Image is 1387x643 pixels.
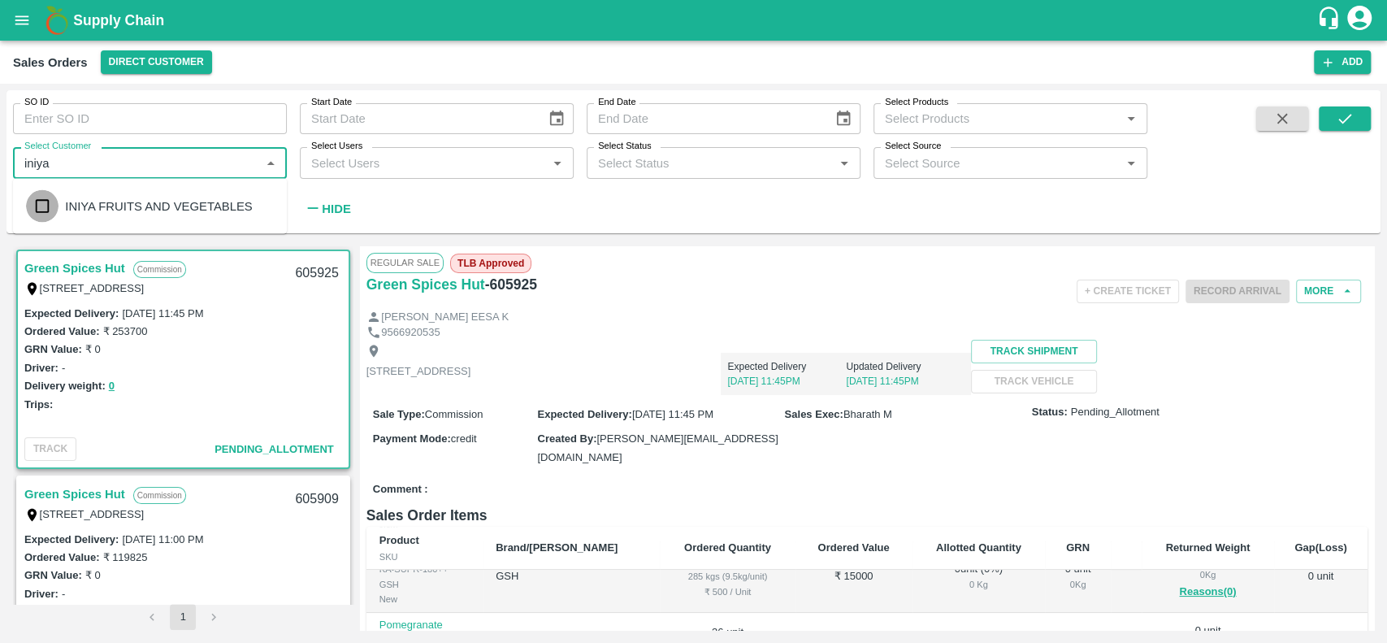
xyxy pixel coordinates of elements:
[102,551,147,563] label: ₹ 119825
[24,398,53,411] label: Trips:
[878,152,1116,173] input: Select Source
[1294,541,1346,554] b: Gap(Loss)
[62,588,65,600] label: -
[85,343,101,355] label: ₹ 0
[109,377,115,396] button: 0
[24,343,82,355] label: GRN Value:
[366,504,1367,527] h6: Sales Order Items
[260,153,281,174] button: Close
[24,96,49,109] label: SO ID
[41,4,73,37] img: logo
[24,380,106,392] label: Delivery weight:
[215,443,334,455] span: Pending_Allotment
[727,374,846,389] p: [DATE] 11:45PM
[598,96,635,109] label: End Date
[379,534,419,546] b: Product
[1066,541,1090,554] b: GRN
[285,480,348,519] div: 605909
[65,198,252,215] div: INIYA FRUITS AND VEGETABLES
[684,541,771,554] b: Ordered Quantity
[373,482,428,497] label: Comment :
[1274,542,1367,613] td: 0 unit
[62,362,65,374] label: -
[24,588,59,600] label: Driver:
[13,103,287,134] input: Enter SO ID
[366,253,444,272] span: Regular Sale
[727,359,846,374] p: Expected Delivery
[673,584,782,599] div: ₹ 500 / Unit
[537,432,778,463] span: [PERSON_NAME][EMAIL_ADDRESS][DOMAIN_NAME]
[785,408,843,420] label: Sales Exec :
[122,307,203,319] label: [DATE] 11:45 PM
[483,542,660,613] td: GSH
[1032,405,1068,420] label: Status:
[379,577,470,592] div: GSH
[885,140,941,153] label: Select Source
[381,325,440,341] p: 9566920535
[40,282,145,294] label: [STREET_ADDRESS]
[24,533,119,545] label: Expected Delivery :
[818,541,890,554] b: Ordered Value
[587,103,821,134] input: End Date
[300,103,535,134] input: Start Date
[373,432,451,445] label: Payment Mode :
[300,195,355,223] button: Hide
[598,140,652,153] label: Select Status
[373,408,425,420] label: Sale Type :
[1155,553,1261,602] div: 0 unit
[1316,6,1345,35] div: customer-support
[925,562,1033,592] div: 0 unit ( 0 %)
[1058,562,1098,592] div: 0 unit
[541,103,572,134] button: Choose date
[24,307,119,319] label: Expected Delivery :
[24,258,125,279] a: Green Spices Hut
[1185,284,1289,297] span: Please dispatch the trip before ending
[13,52,88,73] div: Sales Orders
[673,569,782,584] div: 285 kgs (9.5kg/unit)
[40,508,145,520] label: [STREET_ADDRESS]
[1155,583,1261,602] button: Reasons(0)
[3,2,41,39] button: open drawer
[133,487,186,504] p: Commission
[366,273,485,296] a: Green Spices Hut
[1155,567,1261,582] div: 0 Kg
[1120,153,1142,174] button: Open
[795,542,912,613] td: ₹ 15000
[137,604,229,630] nav: pagination navigation
[1345,3,1374,37] div: account of current user
[878,108,1116,129] input: Select Products
[379,550,470,564] div: SKU
[828,103,859,134] button: Choose date
[381,310,509,325] p: [PERSON_NAME] EESA K
[451,432,477,445] span: credit
[73,12,164,28] b: Supply Chain
[843,408,892,420] span: Bharath M
[425,408,483,420] span: Commission
[322,202,350,215] strong: Hide
[485,273,537,296] h6: - 605925
[660,542,795,613] td: 30 unit
[537,408,631,420] label: Expected Delivery :
[285,254,348,293] div: 605925
[632,408,713,420] span: [DATE] 11:45 PM
[311,140,362,153] label: Select Users
[18,152,255,173] input: Select Customer
[102,325,147,337] label: ₹ 253700
[379,618,470,633] p: Pomegranate
[885,96,948,109] label: Select Products
[24,551,99,563] label: Ordered Value:
[846,374,964,389] p: [DATE] 11:45PM
[1296,280,1361,303] button: More
[85,569,101,581] label: ₹ 0
[496,541,618,554] b: Brand/[PERSON_NAME]
[1166,541,1250,554] b: Returned Weight
[936,541,1021,554] b: Allotted Quantity
[24,362,59,374] label: Driver:
[73,9,1316,32] a: Supply Chain
[366,364,471,380] p: [STREET_ADDRESS]
[311,96,352,109] label: Start Date
[1120,108,1142,129] button: Open
[101,50,212,74] button: Select DC
[592,152,829,173] input: Select Status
